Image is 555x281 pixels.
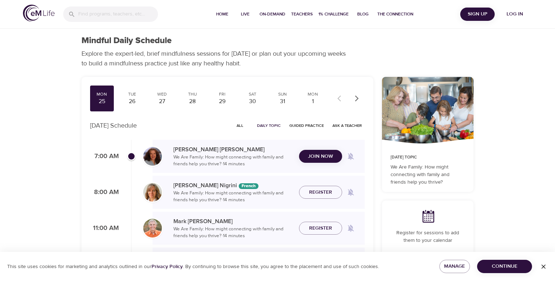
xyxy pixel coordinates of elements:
span: All [231,122,248,129]
p: We Are Family: How might connecting with family and friends help you thrive? · 14 minutes [173,190,293,204]
span: 1% Challenge [318,10,349,18]
p: Mark [PERSON_NAME] [173,217,293,226]
p: Register for sessions to add them to your calendar [391,229,465,244]
p: 11:00 AM [90,224,119,233]
p: We Are Family: How might connecting with family and friends help you thrive? · 14 minutes [173,226,293,240]
div: Sun [274,91,292,97]
div: The episodes in this programs will be in French [239,183,258,189]
span: Ask a Teacher [332,122,362,129]
p: 8:00 AM [90,188,119,197]
p: We Are Family: How might connecting with family and friends help you thrive? [391,163,465,186]
span: Blog [354,10,372,18]
img: MelissaNigiri.jpg [143,183,162,202]
div: Mon [304,91,322,97]
button: Log in [498,8,532,21]
span: Register [309,224,332,233]
button: Register [299,186,342,199]
img: Mark_Pirtle-min.jpg [143,219,162,238]
div: 1 [304,97,322,106]
div: Thu [183,91,201,97]
button: Manage [439,260,470,273]
div: Sat [243,91,261,97]
p: [DATE] Schedule [90,121,137,130]
button: Join Now [299,150,342,163]
button: Daily Topic [254,120,284,131]
p: [DATE] Topic [391,154,465,161]
span: Sign Up [463,10,492,19]
input: Find programs, teachers, etc... [78,6,158,22]
div: Fri [214,91,232,97]
div: 26 [123,97,141,106]
button: Ask a Teacher [330,120,365,131]
span: Join Now [308,152,333,161]
div: 29 [214,97,232,106]
span: Remind me when a class goes live every Monday at 8:00 AM [342,184,359,201]
img: Cindy2%20031422%20blue%20filter%20hi-res.jpg [143,147,162,166]
span: Daily Topic [257,122,281,129]
button: Register [299,222,342,235]
span: Remind me when a class goes live every Monday at 7:00 AM [342,148,359,165]
p: [PERSON_NAME] Nigrini [173,181,293,190]
div: Mon [93,91,111,97]
p: Explore the expert-led, brief mindfulness sessions for [DATE] or plan out your upcoming weeks to ... [81,49,351,68]
div: 30 [243,97,261,106]
span: On-Demand [260,10,285,18]
span: The Connection [377,10,413,18]
span: Guided Practice [289,122,324,129]
div: Wed [153,91,171,97]
p: We Are Family: How might connecting with family and friends help you thrive? · 14 minutes [173,154,293,168]
span: Live [237,10,254,18]
div: 27 [153,97,171,106]
p: 7:00 AM [90,152,119,161]
div: Tue [123,91,141,97]
button: Sign Up [460,8,495,21]
img: logo [23,5,55,22]
button: Continue [477,260,532,273]
span: Teachers [291,10,313,18]
h1: Mindful Daily Schedule [81,36,172,46]
span: Home [214,10,231,18]
span: Remind me when a class goes live every Monday at 11:00 AM [342,220,359,237]
div: 31 [274,97,292,106]
a: Privacy Policy [151,263,183,270]
span: Continue [483,262,526,271]
button: All [228,120,251,131]
div: 28 [183,97,201,106]
span: Manage [445,262,464,271]
div: 25 [93,97,111,106]
p: [PERSON_NAME] [PERSON_NAME] [173,145,293,154]
span: Register [309,188,332,197]
button: Guided Practice [286,120,327,131]
span: Log in [500,10,529,19]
